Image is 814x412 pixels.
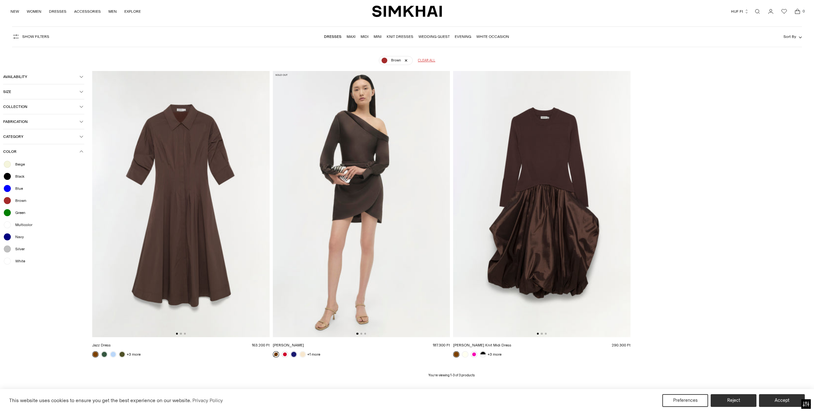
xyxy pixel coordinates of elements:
[360,333,362,335] button: Go to slide 2
[453,343,511,347] a: [PERSON_NAME] Knit Midi Dress
[176,333,178,335] button: Go to slide 1
[3,99,84,114] button: Collection
[778,5,790,18] a: Wishlist
[11,174,24,179] span: Black
[801,8,806,14] span: 0
[324,34,341,39] a: Dresses
[3,144,84,159] button: Color
[127,350,141,359] a: +3 more
[347,34,355,39] a: Maxi
[372,5,442,18] a: SIMKHAI
[11,161,25,167] span: Beige
[273,71,450,337] img: Cameron Dress
[455,34,471,39] a: Evening
[9,397,191,403] span: This website uses cookies to ensure you get the best experience on our website.
[3,104,79,109] span: Collection
[108,4,117,18] a: MEN
[537,333,539,335] button: Go to slide 1
[791,5,804,18] a: Open cart modal
[11,186,23,191] span: Blue
[92,343,111,347] a: Jazz Dress
[3,149,79,154] span: Color
[3,89,79,94] span: Size
[487,350,501,359] a: +3 more
[662,394,708,407] button: Preferences
[418,58,435,63] span: Clear all
[12,32,49,42] button: Show Filters
[453,71,631,337] img: Kenlie Taffeta Knit Midi Dress
[3,84,84,99] button: Size
[10,4,19,18] a: NEW
[387,34,413,39] a: Knit Dresses
[307,350,320,359] a: +1 more
[364,333,366,335] button: Go to slide 3
[11,246,25,252] span: Silver
[476,34,509,39] a: White Occasion
[11,234,24,240] span: Navy
[3,134,79,139] span: Category
[49,4,66,18] a: DRESSES
[545,333,547,335] button: Go to slide 3
[11,198,26,203] span: Brown
[273,343,304,347] a: [PERSON_NAME]
[184,333,186,335] button: Go to slide 3
[191,396,224,405] a: Privacy Policy (opens in a new tab)
[3,119,79,124] span: Fabrication
[751,5,764,18] a: Open search modal
[74,4,101,18] a: ACCESSORIES
[356,333,358,335] button: Go to slide 1
[92,71,270,337] img: Jazz Dress
[428,373,475,378] p: You’re viewing 1-3 of 3 products
[764,5,777,18] a: Go to the account page
[3,75,79,79] span: Availability
[124,4,141,18] a: EXPLORE
[324,30,509,43] nav: Linked collections
[418,34,450,39] a: Wedding Guest
[27,4,41,18] a: WOMEN
[783,34,796,39] span: Sort By
[711,394,756,407] button: Reject
[783,33,802,40] button: Sort By
[3,69,84,84] button: Availability
[418,56,435,65] a: Clear all
[3,114,84,129] button: Fabrication
[361,34,369,39] a: Midi
[180,333,182,335] button: Go to slide 2
[11,210,25,216] span: Green
[11,258,25,264] span: White
[3,129,84,144] button: Category
[731,4,749,18] button: HUF Ft
[541,333,543,335] button: Go to slide 2
[759,394,805,407] button: Accept
[11,222,32,228] span: Multicolor
[379,56,413,65] a: Brown
[374,34,382,39] a: Mini
[22,34,49,39] span: Show Filters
